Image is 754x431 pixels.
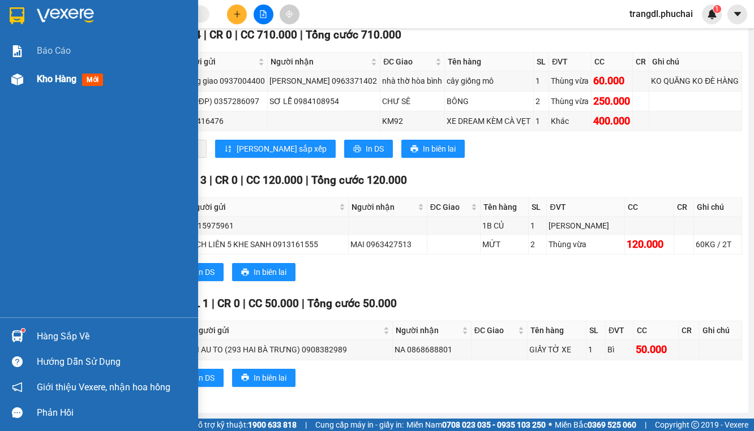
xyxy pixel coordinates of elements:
[447,75,532,87] div: cây giống mô
[649,53,742,71] th: Ghi chú
[592,53,633,71] th: CC
[353,145,361,154] span: printer
[22,329,25,332] sup: 1
[271,55,369,68] span: Người nhận
[237,143,327,155] span: [PERSON_NAME] sắp xếp
[551,115,589,127] div: Khác
[607,343,632,356] div: Bì
[232,263,295,281] button: printerIn biên lai
[530,219,545,232] div: 1
[243,297,246,310] span: |
[535,75,547,87] div: 1
[302,297,305,310] span: |
[193,324,381,337] span: Người gửi
[447,95,532,107] div: BÔNG
[555,419,636,431] span: Miền Bắc
[549,219,623,232] div: [PERSON_NAME]
[241,373,249,382] span: printer
[352,201,415,213] span: Người nhận
[395,343,469,356] div: NA 0868688801
[694,198,742,217] th: Ghi chú
[634,321,679,340] th: CC
[593,113,631,129] div: 400.000
[674,198,694,217] th: CR
[481,198,529,217] th: Tên hàng
[423,143,456,155] span: In biên lai
[593,73,631,89] div: 60.000
[732,9,743,19] span: caret-down
[82,74,103,86] span: mới
[227,5,247,24] button: plus
[679,321,700,340] th: CR
[625,198,674,217] th: CC
[445,53,534,71] th: Tên hàng
[254,5,273,24] button: file-add
[535,95,547,107] div: 2
[280,5,299,24] button: aim
[551,75,589,87] div: Thùng vừa
[215,174,238,187] span: CR 0
[530,238,545,251] div: 2
[447,115,532,127] div: XE DREAM KÈM CÀ VẸT
[382,95,443,107] div: CHƯ SÊ
[212,297,215,310] span: |
[406,419,546,431] span: Miền Nam
[382,115,443,127] div: KM92
[246,174,303,187] span: CC 120.000
[259,10,267,18] span: file-add
[315,419,404,431] span: Cung cấp máy in - giấy in:
[645,419,646,431] span: |
[366,143,384,155] span: In DS
[549,423,552,427] span: ⚪️
[235,28,238,41] span: |
[529,198,547,217] th: SL
[606,321,634,340] th: ĐVT
[633,53,649,71] th: CR
[396,324,460,337] span: Người nhận
[37,328,190,345] div: Hàng sắp về
[12,407,23,418] span: message
[344,140,393,158] button: printerIn DS
[178,95,266,107] div: NA (PĐP) 0357286097
[474,324,516,337] span: ĐC Giao
[188,238,346,251] div: BÍCH LIÊN 5 KHE SANH 0913161555
[37,354,190,370] div: Hướng dẫn sử dụng
[528,321,586,340] th: Tên hàng
[248,420,297,429] strong: 1900 633 818
[175,369,224,387] button: printerIn DS
[175,263,224,281] button: printerIn DS
[529,343,584,356] div: GIẤY TỜ XE
[209,174,212,187] span: |
[254,266,286,278] span: In biên lai
[37,380,170,394] span: Giới thiệu Vexere, nhận hoa hồng
[217,297,240,310] span: CR 0
[196,372,215,384] span: In DS
[549,53,592,71] th: ĐVT
[713,5,721,13] sup: 1
[215,140,336,158] button: sort-ascending[PERSON_NAME] sắp xếp
[178,115,266,127] div: 0379416476
[636,342,676,357] div: 50.000
[233,10,241,18] span: plus
[586,321,606,340] th: SL
[707,9,717,19] img: icon-new-feature
[187,297,209,310] span: SL 1
[410,145,418,154] span: printer
[547,198,625,217] th: ĐVT
[482,238,526,251] div: MỨT
[178,75,266,87] div: phụng giao 0937004400
[241,268,249,277] span: printer
[300,28,303,41] span: |
[700,321,742,340] th: Ghi chú
[12,356,23,367] span: question-circle
[306,28,401,41] span: Tổng cước 710.000
[37,404,190,421] div: Phản hồi
[482,219,526,232] div: 1B CỦ
[254,372,286,384] span: In biên lai
[305,419,307,431] span: |
[691,421,699,429] span: copyright
[588,420,636,429] strong: 0369 525 060
[12,382,23,393] span: notification
[401,140,465,158] button: printerIn biên lai
[37,74,76,84] span: Kho hàng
